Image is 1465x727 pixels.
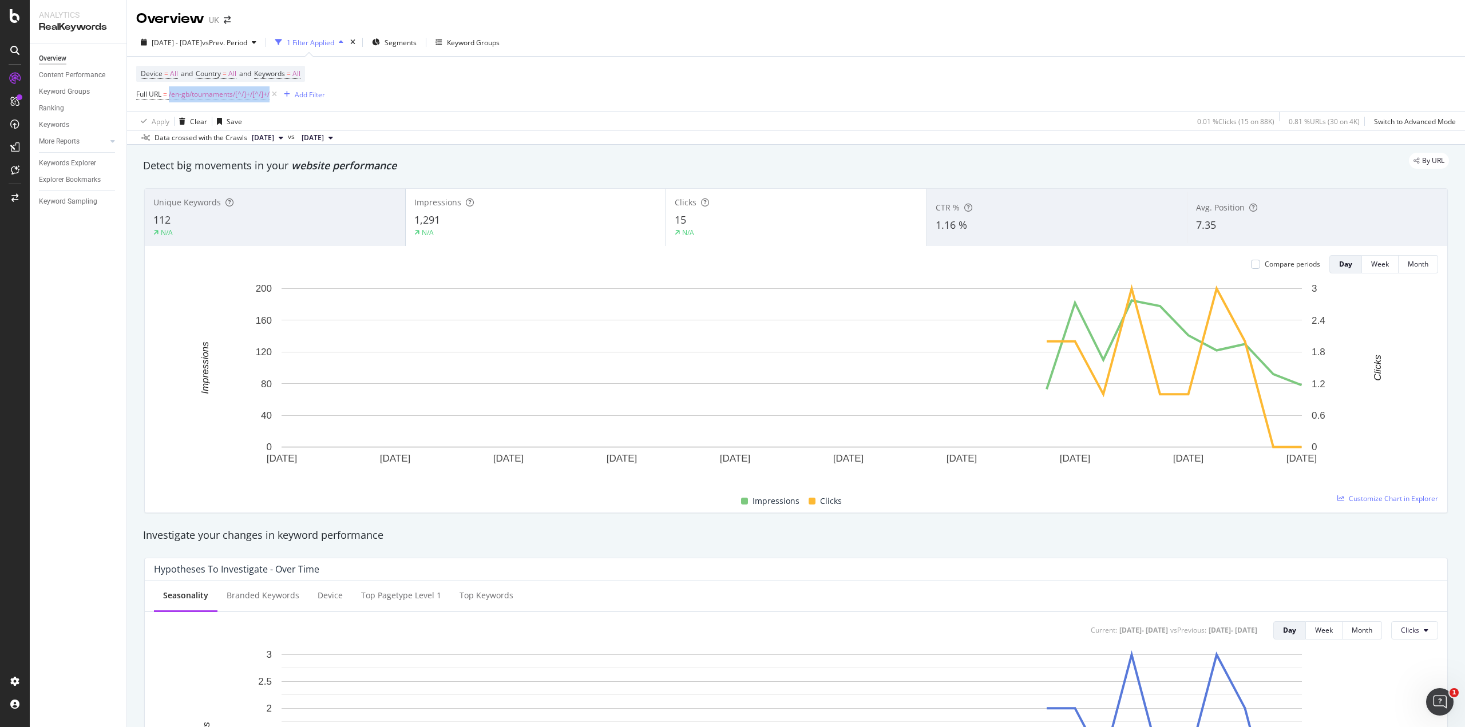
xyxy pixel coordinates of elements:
[254,69,285,78] span: Keywords
[39,21,117,34] div: RealKeywords
[143,528,1449,543] div: Investigate your changes in keyword performance
[1170,625,1206,635] div: vs Previous :
[1401,625,1419,635] span: Clicks
[1306,621,1343,639] button: Week
[1343,621,1382,639] button: Month
[753,494,799,508] span: Impressions
[287,69,291,78] span: =
[1312,442,1317,452] text: 0
[200,341,211,394] text: Impressions
[271,33,348,51] button: 1 Filter Applied
[39,53,66,65] div: Overview
[136,89,161,99] span: Full URL
[414,213,440,227] span: 1,291
[1273,621,1306,639] button: Day
[141,69,163,78] span: Device
[1369,112,1456,130] button: Switch to Advanced Mode
[39,174,118,186] a: Explorer Bookmarks
[163,89,167,99] span: =
[348,37,358,48] div: times
[39,174,101,186] div: Explorer Bookmarks
[1362,255,1399,273] button: Week
[261,379,272,390] text: 80
[1312,410,1325,421] text: 0.6
[287,38,334,47] div: 1 Filter Applied
[720,453,751,464] text: [DATE]
[196,69,221,78] span: Country
[947,453,977,464] text: [DATE]
[153,213,171,227] span: 112
[1337,494,1438,503] a: Customize Chart in Explorer
[155,133,247,143] div: Data crossed with the Crawls
[607,453,638,464] text: [DATE]
[136,9,204,29] div: Overview
[154,563,319,575] div: Hypotheses to Investigate - Over Time
[169,86,270,102] span: /en-gb/tournaments/[^/]+/[^/]+/
[297,131,338,145] button: [DATE]
[170,66,178,82] span: All
[228,66,236,82] span: All
[247,131,288,145] button: [DATE]
[318,590,343,601] div: Device
[252,133,274,143] span: 2025 Oct. 11th
[936,218,967,232] span: 1.16 %
[136,33,261,51] button: [DATE] - [DATE]vsPrev. Period
[39,119,118,131] a: Keywords
[39,196,97,208] div: Keyword Sampling
[164,69,168,78] span: =
[190,117,207,126] div: Clear
[1196,202,1245,213] span: Avg. Position
[154,283,1430,481] svg: A chart.
[1173,453,1204,464] text: [DATE]
[39,157,118,169] a: Keywords Explorer
[161,228,173,237] div: N/A
[39,102,64,114] div: Ranking
[1197,117,1274,126] div: 0.01 % Clicks ( 15 on 88K )
[39,136,107,148] a: More Reports
[153,197,221,208] span: Unique Keywords
[936,202,960,213] span: CTR %
[202,38,247,47] span: vs Prev. Period
[1265,259,1320,269] div: Compare periods
[256,283,272,294] text: 200
[152,117,169,126] div: Apply
[295,90,325,100] div: Add Filter
[224,16,231,24] div: arrow-right-arrow-left
[1391,621,1438,639] button: Clicks
[361,590,441,601] div: Top pagetype Level 1
[256,347,272,357] text: 120
[1091,625,1117,635] div: Current:
[267,703,272,714] text: 2
[414,197,461,208] span: Impressions
[1315,625,1333,635] div: Week
[1352,625,1372,635] div: Month
[39,53,118,65] a: Overview
[1349,494,1438,503] span: Customize Chart in Explorer
[447,38,500,47] div: Keyword Groups
[39,86,90,98] div: Keyword Groups
[1374,117,1456,126] div: Switch to Advanced Mode
[1119,625,1168,635] div: [DATE] - [DATE]
[1372,355,1383,381] text: Clicks
[1283,625,1296,635] div: Day
[1450,688,1459,697] span: 1
[1339,259,1352,269] div: Day
[385,38,417,47] span: Segments
[292,66,300,82] span: All
[288,132,297,142] span: vs
[1371,259,1389,269] div: Week
[163,590,208,601] div: Seasonality
[39,119,69,131] div: Keywords
[302,133,324,143] span: 2025 Aug. 30th
[675,197,696,208] span: Clicks
[267,442,272,452] text: 0
[39,86,118,98] a: Keyword Groups
[422,228,434,237] div: N/A
[1286,453,1317,464] text: [DATE]
[493,453,524,464] text: [DATE]
[39,69,118,81] a: Content Performance
[1312,283,1317,294] text: 3
[239,69,251,78] span: and
[1426,688,1454,716] iframe: Intercom live chat
[675,213,686,227] span: 15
